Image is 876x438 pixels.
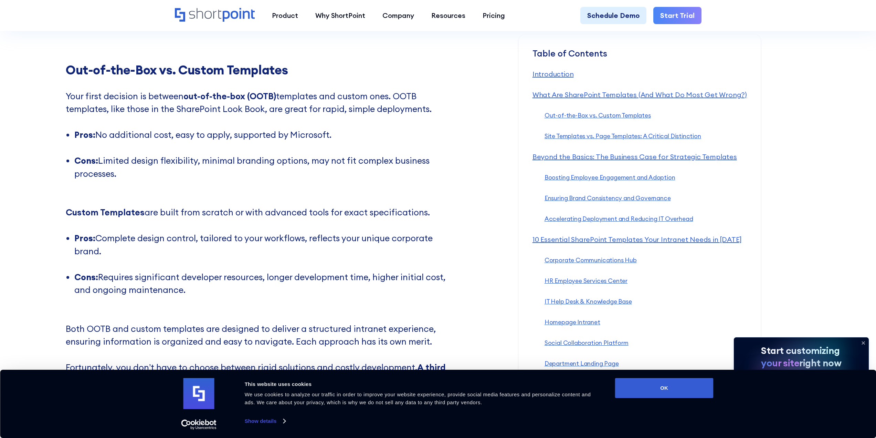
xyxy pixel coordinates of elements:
a: Company [374,7,423,24]
li: No additional cost, easy to apply, supported by Microsoft. ‍ [74,129,453,154]
a: Accelerating Deployment and Reducing IT Overhead‍ [545,215,693,223]
a: 10 Essential SharePoint Templates Your Intranet Needs in [DATE]‍ [532,235,742,244]
p: Your first decision is between templates and custom ones. OOTB templates, like those in the Share... [66,90,453,129]
li: Requires significant developer resources, longer development time, higher initial cost, and ongoi... [74,271,453,310]
a: Schedule Demo [580,7,646,24]
a: Site Templates vs. Page Templates: A Critical Distinction‍ [545,132,701,140]
strong: Cons: [74,272,98,283]
a: Boosting Employee Engagement and Adoption‍ [545,173,675,181]
div: Pricing [483,10,505,21]
a: Ensuring Brand Consistency and Governance‍ [545,194,671,202]
strong: out-of-the-box (OOTB) [183,91,276,102]
p: Both OOTB and custom templates are designed to deliver a structured intranet experience, ensuring... [66,309,453,400]
button: OK [615,378,714,398]
strong: Pros: [74,129,95,140]
strong: Cons: [74,155,98,166]
a: Introduction‍ [532,70,574,78]
div: Table of Contents ‍ [532,48,747,69]
a: Product [263,7,307,24]
a: Department Landing Page‍ [545,359,619,367]
strong: Out-of-the-Box vs. Custom Templates [66,62,288,78]
a: Pricing [474,7,514,24]
a: HR Employee Services Center‍ [545,277,627,285]
a: Resources [423,7,474,24]
a: Social Collaboration Platform‍ [545,339,629,347]
a: Show details [245,416,285,426]
img: logo [183,378,214,409]
a: Corporate Communications Hub‍ [545,256,637,264]
li: Complete design control, tailored to your workflows, reflects your unique corporate brand. ‍ [74,232,453,271]
a: IT Help Desk & Knowledge Base‍ [545,297,632,305]
span: We use cookies to analyze our traffic in order to improve your website experience, provide social... [245,391,591,405]
a: Beyond the Basics: The Business Case for Strategic Templates‍ [532,152,737,161]
a: Out-of-the-Box vs. Custom Templates‍ [545,111,651,119]
a: Usercentrics Cookiebot - opens in a new window [169,419,229,430]
li: Limited design flexibility, minimal branding options, may not fit complex business processes. ‍ [74,154,453,193]
div: This website uses cookies [245,380,600,388]
a: What Are SharePoint Templates (And What Do Most Get Wrong?)‍ [532,90,747,99]
div: Company [382,10,414,21]
a: Start Trial [653,7,701,24]
strong: Pros: [74,233,95,244]
p: are built from scratch or with advanced tools for exact specifications. ‍ [66,193,453,232]
div: Product [272,10,298,21]
div: Resources [431,10,465,21]
a: Why ShortPoint [307,7,374,24]
div: Why ShortPoint [315,10,365,21]
strong: Custom Templates [66,207,145,218]
a: Homepage Intranet‍ [545,318,600,326]
a: Home [175,8,255,23]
